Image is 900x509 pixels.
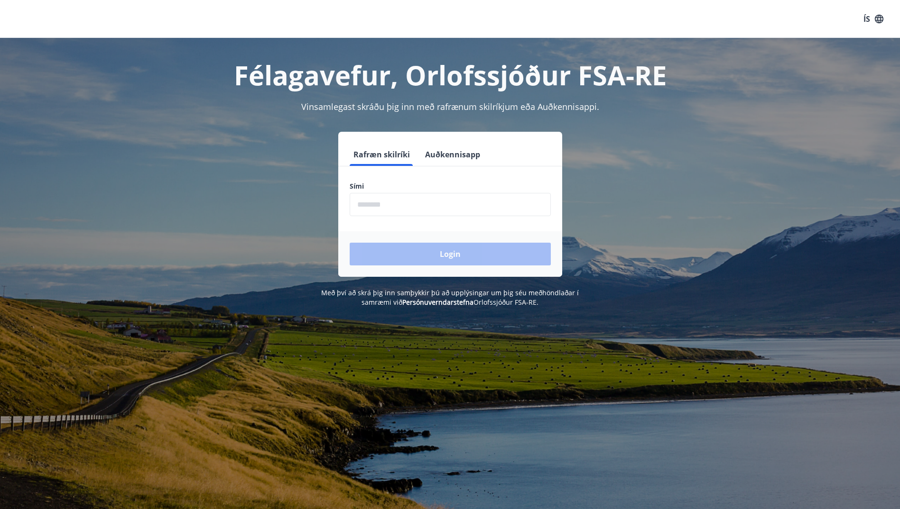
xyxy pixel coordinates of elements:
[301,101,599,112] span: Vinsamlegast skráðu þig inn með rafrænum skilríkjum eða Auðkennisappi.
[350,182,551,191] label: Sími
[402,298,473,307] a: Persónuverndarstefna
[421,143,484,166] button: Auðkennisapp
[321,288,579,307] span: Með því að skrá þig inn samþykkir þú að upplýsingar um þig séu meðhöndlaðar í samræmi við Orlofss...
[350,143,414,166] button: Rafræn skilríki
[120,57,780,93] h1: Félagavefur, Orlofssjóður FSA-RE
[858,10,889,27] button: ÍS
